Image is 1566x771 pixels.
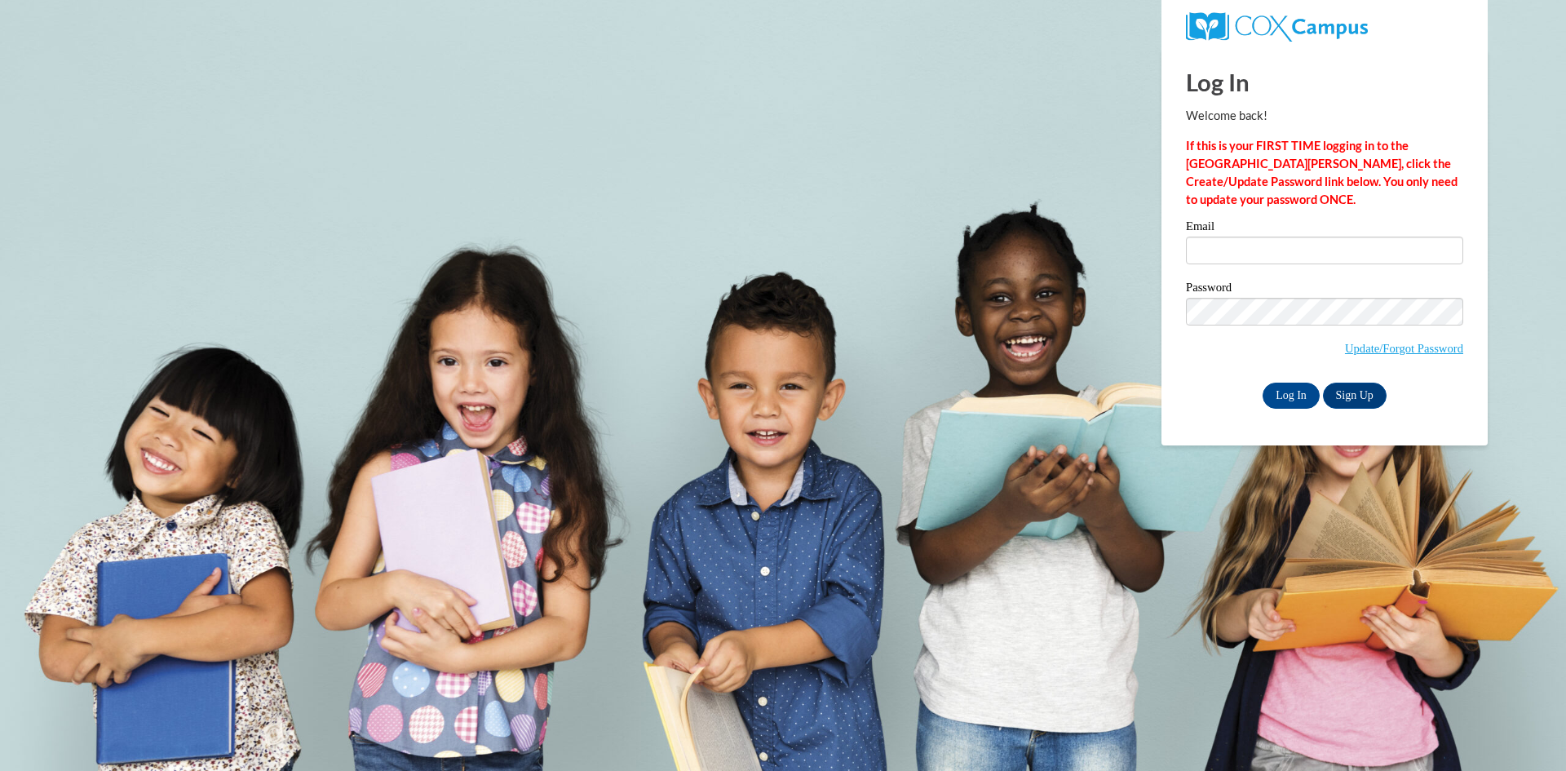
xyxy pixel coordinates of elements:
[1345,342,1463,355] a: Update/Forgot Password
[1186,65,1463,99] h1: Log In
[1186,281,1463,298] label: Password
[1263,383,1320,409] input: Log In
[1186,12,1368,42] img: COX Campus
[1186,220,1463,237] label: Email
[1186,19,1368,33] a: COX Campus
[1186,107,1463,125] p: Welcome back!
[1186,139,1458,206] strong: If this is your FIRST TIME logging in to the [GEOGRAPHIC_DATA][PERSON_NAME], click the Create/Upd...
[1323,383,1387,409] a: Sign Up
